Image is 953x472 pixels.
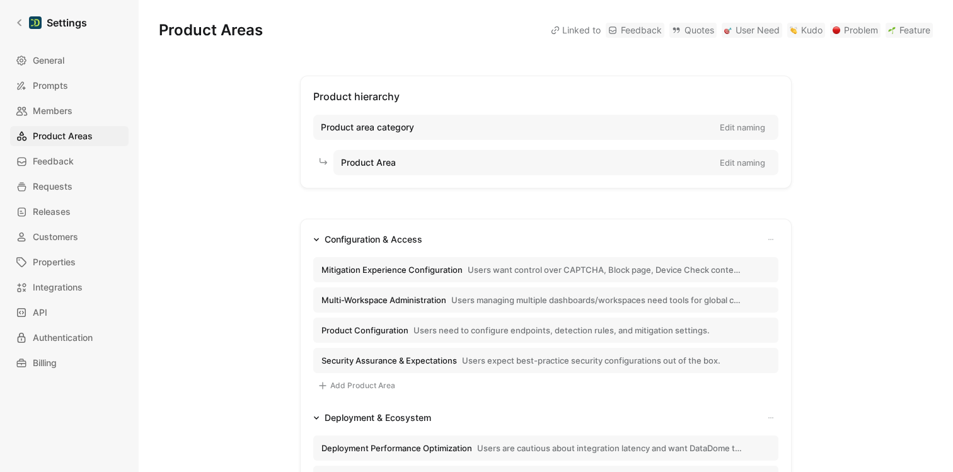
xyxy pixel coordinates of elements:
a: Feedback [10,151,129,171]
span: Product hierarchy [313,90,400,103]
div: Deployment & Ecosystem [325,410,431,425]
span: Members [33,103,72,118]
span: Product area category [321,120,414,135]
span: Customers [33,229,78,245]
a: Members [10,101,129,121]
a: 👏Kudo [787,23,825,38]
span: Properties [33,255,76,270]
a: Feedback [606,23,664,38]
button: Add Product Area [313,378,400,393]
a: Properties [10,252,129,272]
div: Linked to [551,23,601,38]
span: Prompts [33,78,68,93]
button: Multi-Workspace AdministrationUsers managing multiple dashboards/workspaces need tools for global... [313,287,778,313]
span: Security Assurance & Expectations [321,355,457,366]
span: Users are cautious about integration latency and want DataDome to be imperceptible to real users. [477,442,742,454]
span: Users need to configure endpoints, detection rules, and mitigation settings. [413,325,710,336]
span: Product Area [341,155,396,170]
span: Users expect best-practice security configurations out of the box. [462,355,720,366]
button: Product ConfigurationUsers need to configure endpoints, detection rules, and mitigation settings. [313,318,778,343]
a: API [10,302,129,323]
a: 🎯User Need [722,23,782,38]
button: Edit naming [714,118,771,136]
button: Configuration & Access [308,232,427,247]
a: Product Areas [10,126,129,146]
span: Product Areas [33,129,93,144]
a: Billing [10,353,129,373]
span: Feedback [33,154,74,169]
a: Authentication [10,328,129,348]
a: General [10,50,129,71]
span: API [33,305,47,320]
span: General [33,53,64,68]
button: Deployment & Ecosystem [308,410,436,425]
span: Mitigation Experience Configuration [321,264,463,275]
a: Integrations [10,277,129,297]
a: Customers [10,227,129,247]
div: Configuration & Access [325,232,422,247]
img: 🌱 [888,26,896,34]
span: Users managing multiple dashboards/workspaces need tools for global changes or bulk actions. [451,294,742,306]
span: Deployment Performance Optimization [321,442,472,454]
a: Quotes [669,23,717,38]
h1: Settings [47,15,87,30]
img: 👏 [790,26,797,34]
h1: Product Areas [159,20,263,40]
span: Requests [33,179,72,194]
span: Releases [33,204,71,219]
a: Settings [10,10,92,35]
button: Deployment Performance OptimizationUsers are cautious about integration latency and want DataDome... [313,435,778,461]
button: Mitigation Experience ConfigurationUsers want control over CAPTCHA, Block page, Device Check cont... [313,257,778,282]
span: Integrations [33,280,83,295]
span: Multi-Workspace Administration [321,294,446,306]
span: Product Configuration [321,325,408,336]
a: Prompts [10,76,129,96]
button: Edit naming [714,154,771,171]
span: Authentication [33,330,93,345]
img: 🔴 [833,26,840,34]
a: 🌱Feature [886,23,933,38]
a: Releases [10,202,129,222]
img: 🎯 [724,26,732,34]
a: Requests [10,176,129,197]
span: Billing [33,355,57,371]
span: Users want control over CAPTCHA, Block page, Device Check content and behavior. [468,264,742,275]
button: Security Assurance & ExpectationsUsers expect best-practice security configurations out of the box. [313,348,778,373]
a: 🔴Problem [830,23,881,38]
